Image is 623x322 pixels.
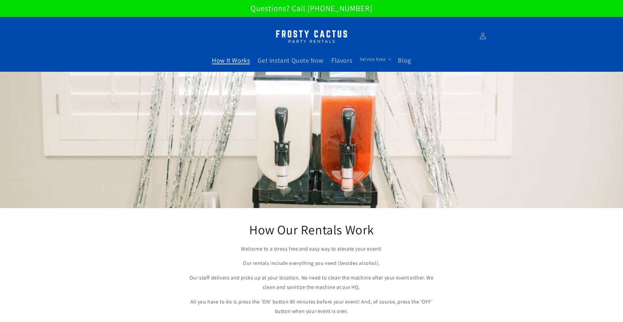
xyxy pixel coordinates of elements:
[327,52,356,68] a: Flavors
[398,56,411,65] span: Blog
[254,52,327,68] a: Get Instant Quote Now
[185,297,438,316] p: All you have to do is press the 'ON' button 90 minutes before your event! And, of course, press t...
[360,56,385,62] span: Service Area
[331,56,352,65] span: Flavors
[356,52,394,66] summary: Service Area
[185,273,438,292] p: Our staff delivers and picks up at your location. No need to clean the machine after your event e...
[208,52,254,68] a: How It Works
[258,56,324,65] span: Get Instant Quote Now
[185,244,438,254] p: Welcome to a stress free and easy way to elevate your event!
[185,221,438,238] h2: How Our Rentals Work
[394,52,415,68] a: Blog
[271,26,352,46] img: Margarita Machine Rental in Scottsdale, Phoenix, Tempe, Chandler, Gilbert, Mesa and Maricopa
[185,259,438,268] p: Our rentals include everything you need (besides alcohol).
[212,56,250,65] span: How It Works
